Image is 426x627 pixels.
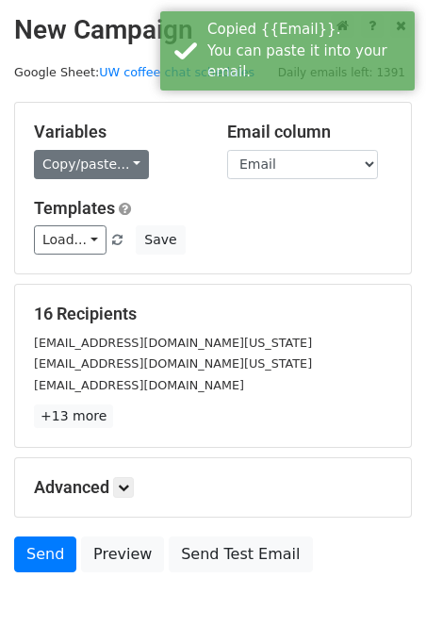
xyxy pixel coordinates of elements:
a: Send [14,536,76,572]
h5: Advanced [34,477,392,498]
a: UW coffee chat schedules [99,65,254,79]
h5: 16 Recipients [34,304,392,324]
button: Save [136,225,185,255]
small: Google Sheet: [14,65,254,79]
small: [EMAIL_ADDRESS][DOMAIN_NAME][US_STATE] [34,356,312,371]
h5: Variables [34,122,199,142]
div: Copied {{Email}}. You can paste it into your email. [207,19,407,83]
small: [EMAIL_ADDRESS][DOMAIN_NAME] [34,378,244,392]
a: +13 more [34,404,113,428]
a: Templates [34,198,115,218]
iframe: Chat Widget [332,536,426,627]
a: Copy/paste... [34,150,149,179]
a: Preview [81,536,164,572]
h5: Email column [227,122,392,142]
small: [EMAIL_ADDRESS][DOMAIN_NAME][US_STATE] [34,336,312,350]
a: Load... [34,225,106,255]
a: Send Test Email [169,536,312,572]
h2: New Campaign [14,14,412,46]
